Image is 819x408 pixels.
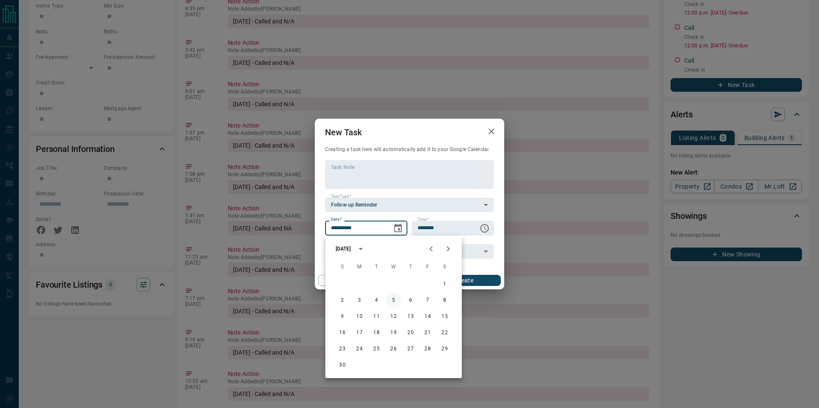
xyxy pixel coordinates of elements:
button: 27 [403,341,418,357]
button: 11 [369,309,384,324]
span: Monday [352,259,367,276]
button: calendar view is open, switch to year view [353,242,368,256]
button: 2 [335,293,350,308]
button: 20 [403,325,418,341]
span: Friday [420,259,436,276]
button: 28 [420,341,436,357]
button: 4 [369,293,384,308]
button: 19 [386,325,401,341]
div: Follow up Reminder [325,198,494,212]
button: 13 [403,309,418,324]
button: 17 [352,325,367,341]
label: Task Type [331,194,351,199]
button: Choose date, selected date is Oct 16, 2025 [389,220,407,237]
button: 12 [386,309,401,324]
button: 9 [335,309,350,324]
button: 7 [420,293,436,308]
button: Previous month [423,240,440,257]
h2: New Task [315,119,372,146]
label: Date [331,217,342,222]
span: Thursday [403,259,418,276]
button: 6 [403,293,418,308]
p: Creating a task here will automatically add it to your Google Calendar. [325,146,494,153]
span: Wednesday [386,259,401,276]
button: 8 [437,293,453,308]
button: 15 [437,309,453,324]
button: 16 [335,325,350,341]
button: 22 [437,325,453,341]
button: 18 [369,325,384,341]
button: Next month [440,240,457,257]
button: 24 [352,341,367,357]
button: Create [428,275,501,286]
button: Choose time, selected time is 6:00 AM [476,220,493,237]
label: Time [418,217,429,222]
button: 21 [420,325,436,341]
button: 3 [352,293,367,308]
button: 25 [369,341,384,357]
button: 5 [386,293,401,308]
button: 1 [437,277,453,292]
span: Saturday [437,259,453,276]
span: Tuesday [369,259,384,276]
span: Sunday [335,259,350,276]
button: 26 [386,341,401,357]
button: 30 [335,358,350,373]
div: [DATE] [336,245,351,253]
button: 29 [437,341,453,357]
button: 10 [352,309,367,324]
button: Cancel [318,275,391,286]
button: 14 [420,309,436,324]
button: 23 [335,341,350,357]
